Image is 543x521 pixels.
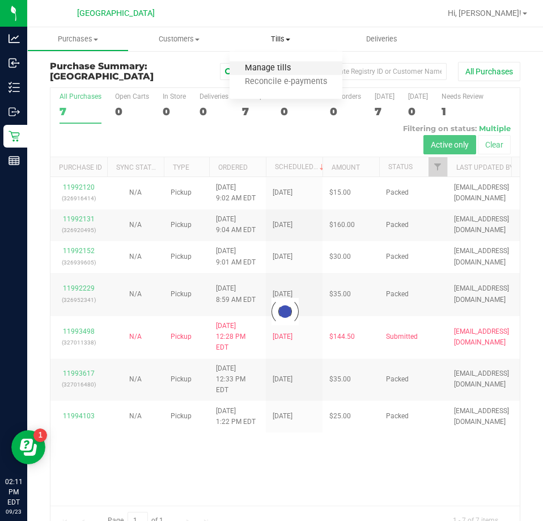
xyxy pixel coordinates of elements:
[9,57,20,69] inline-svg: Inbound
[50,61,207,81] h3: Purchase Summary:
[129,34,230,44] span: Customers
[9,106,20,117] inline-svg: Outbound
[9,82,20,93] inline-svg: Inventory
[27,27,129,51] a: Purchases
[50,71,154,82] span: [GEOGRAPHIC_DATA]
[448,9,521,18] span: Hi, [PERSON_NAME]!
[9,33,20,44] inline-svg: Analytics
[230,27,331,51] a: Tills Manage tills Reconcile e-payments
[220,63,447,80] input: Search Purchase ID, Original ID, State Registry ID or Customer Name...
[77,9,155,18] span: [GEOGRAPHIC_DATA]
[230,34,331,44] span: Tills
[9,155,20,166] inline-svg: Reports
[230,64,306,73] span: Manage tills
[9,131,20,142] inline-svg: Retail
[458,62,520,81] button: All Purchases
[11,430,45,464] iframe: Resource center
[5,507,22,516] p: 09/23
[33,428,47,442] iframe: Resource center unread badge
[5,477,22,507] p: 02:11 PM EDT
[230,77,342,87] span: Reconcile e-payments
[351,34,413,44] span: Deliveries
[331,27,432,51] a: Deliveries
[129,27,230,51] a: Customers
[28,34,128,44] span: Purchases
